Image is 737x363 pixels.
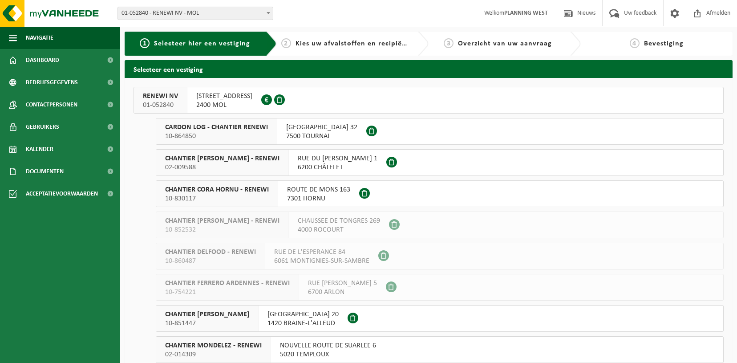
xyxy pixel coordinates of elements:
[196,101,252,110] span: 2400 MOL
[165,163,279,172] span: 02-009588
[26,116,59,138] span: Gebruikers
[274,248,369,257] span: RUE DE L'ESPERANCE 84
[165,288,290,297] span: 10-754221
[165,216,279,225] span: CHANTIER [PERSON_NAME] - RENEWI
[165,319,249,328] span: 10-851447
[286,123,357,132] span: [GEOGRAPHIC_DATA] 32
[117,7,273,20] span: 01-052840 - RENEWI NV - MOL
[504,10,548,16] strong: PLANNING WEST
[156,336,724,363] button: CHANTIER MONDELEZ - RENEWI 02-014309 NOUVELLE ROUTE DE SUARLEE 65020 TEMPLOUX
[26,138,53,160] span: Kalender
[281,38,291,48] span: 2
[156,118,724,145] button: CARDON LOG - CHANTIER RENEWI 10-864850 [GEOGRAPHIC_DATA] 327500 TOURNAI
[156,305,724,332] button: CHANTIER [PERSON_NAME] 10-851447 [GEOGRAPHIC_DATA] 201420 BRAINE-L'ALLEUD
[267,310,339,319] span: [GEOGRAPHIC_DATA] 20
[196,92,252,101] span: [STREET_ADDRESS]
[165,225,279,234] span: 10-852532
[143,101,178,110] span: 01-052840
[296,40,418,47] span: Kies uw afvalstoffen en recipiënten
[308,288,377,297] span: 6700 ARLON
[287,194,350,203] span: 7301 HORNU
[165,310,249,319] span: CHANTIER [PERSON_NAME]
[298,216,380,225] span: CHAUSSEE DE TONGRES 269
[165,123,268,132] span: CARDON LOG - CHANTIER RENEWI
[444,38,454,48] span: 3
[165,341,262,350] span: CHANTIER MONDELEZ - RENEWI
[644,40,684,47] span: Bevestiging
[267,319,339,328] span: 1420 BRAINE-L'ALLEUD
[26,183,98,205] span: Acceptatievoorwaarden
[26,49,59,71] span: Dashboard
[298,163,377,172] span: 6200 CHÂTELET
[280,341,376,350] span: NOUVELLE ROUTE DE SUARLEE 6
[298,154,377,163] span: RUE DU [PERSON_NAME] 1
[458,40,552,47] span: Overzicht van uw aanvraag
[280,350,376,359] span: 5020 TEMPLOUX
[165,194,269,203] span: 10-830117
[143,92,178,101] span: RENEWI NV
[165,279,290,288] span: CHANTIER FERRERO ARDENNES - RENEWI
[134,87,724,114] button: RENEWI NV 01-052840 [STREET_ADDRESS]2400 MOL
[165,185,269,194] span: CHANTIER CORA HORNU - RENEWI
[165,350,262,359] span: 02-014309
[26,160,64,183] span: Documenten
[26,94,77,116] span: Contactpersonen
[26,27,53,49] span: Navigatie
[165,154,279,163] span: CHANTIER [PERSON_NAME] - RENEWI
[26,71,78,94] span: Bedrijfsgegevens
[140,38,150,48] span: 1
[165,132,268,141] span: 10-864850
[118,7,273,20] span: 01-052840 - RENEWI NV - MOL
[298,225,380,234] span: 4000 ROCOURT
[154,40,250,47] span: Selecteer hier een vestiging
[165,257,256,265] span: 10-860487
[165,248,256,257] span: CHANTIER DELFOOD - RENEWI
[156,149,724,176] button: CHANTIER [PERSON_NAME] - RENEWI 02-009588 RUE DU [PERSON_NAME] 16200 CHÂTELET
[125,60,733,77] h2: Selecteer een vestiging
[287,185,350,194] span: ROUTE DE MONS 163
[156,180,724,207] button: CHANTIER CORA HORNU - RENEWI 10-830117 ROUTE DE MONS 1637301 HORNU
[286,132,357,141] span: 7500 TOURNAI
[308,279,377,288] span: RUE [PERSON_NAME] 5
[630,38,640,48] span: 4
[274,257,369,265] span: 6061 MONTIGNIES-SUR-SAMBRE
